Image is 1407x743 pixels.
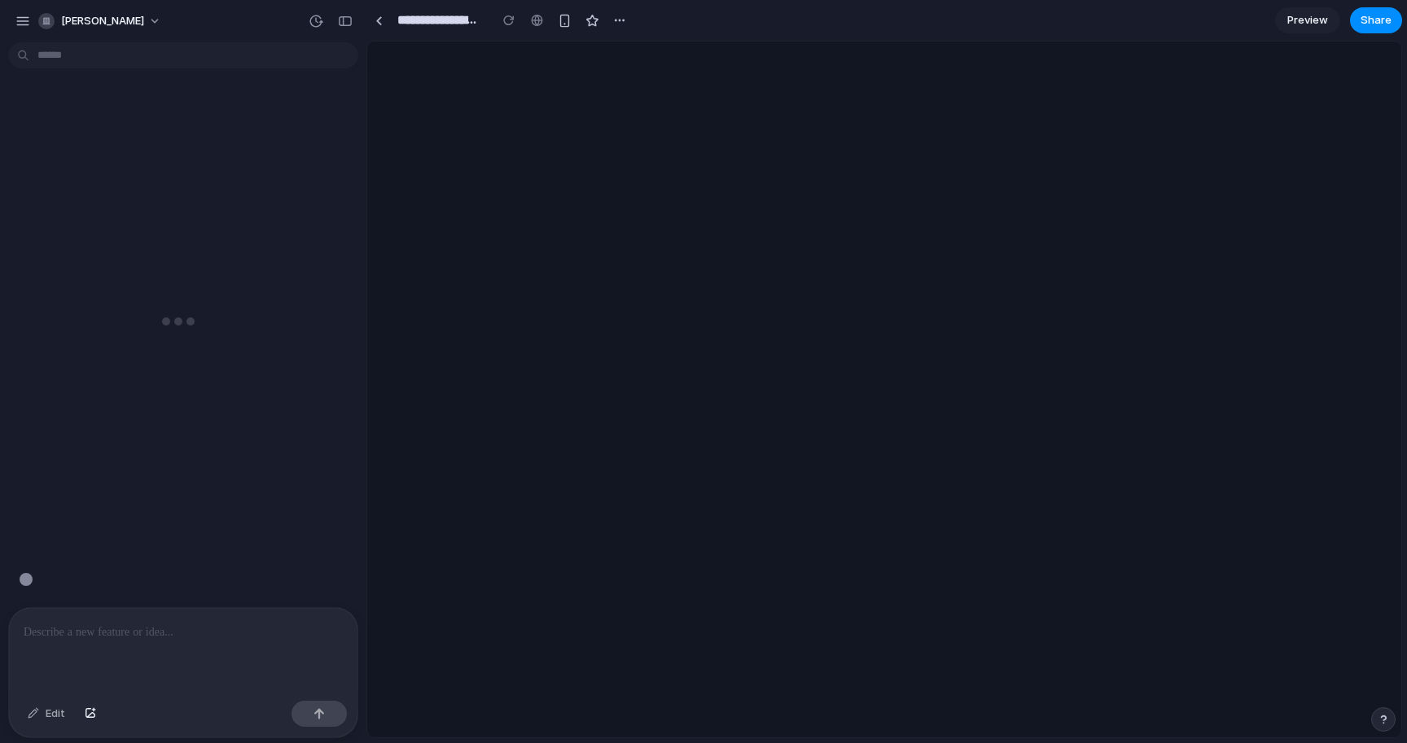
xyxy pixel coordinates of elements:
[1275,7,1340,33] a: Preview
[1361,12,1392,28] span: Share
[32,8,169,34] button: [PERSON_NAME]
[61,13,144,29] span: [PERSON_NAME]
[1287,12,1328,28] span: Preview
[1350,7,1402,33] button: Share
